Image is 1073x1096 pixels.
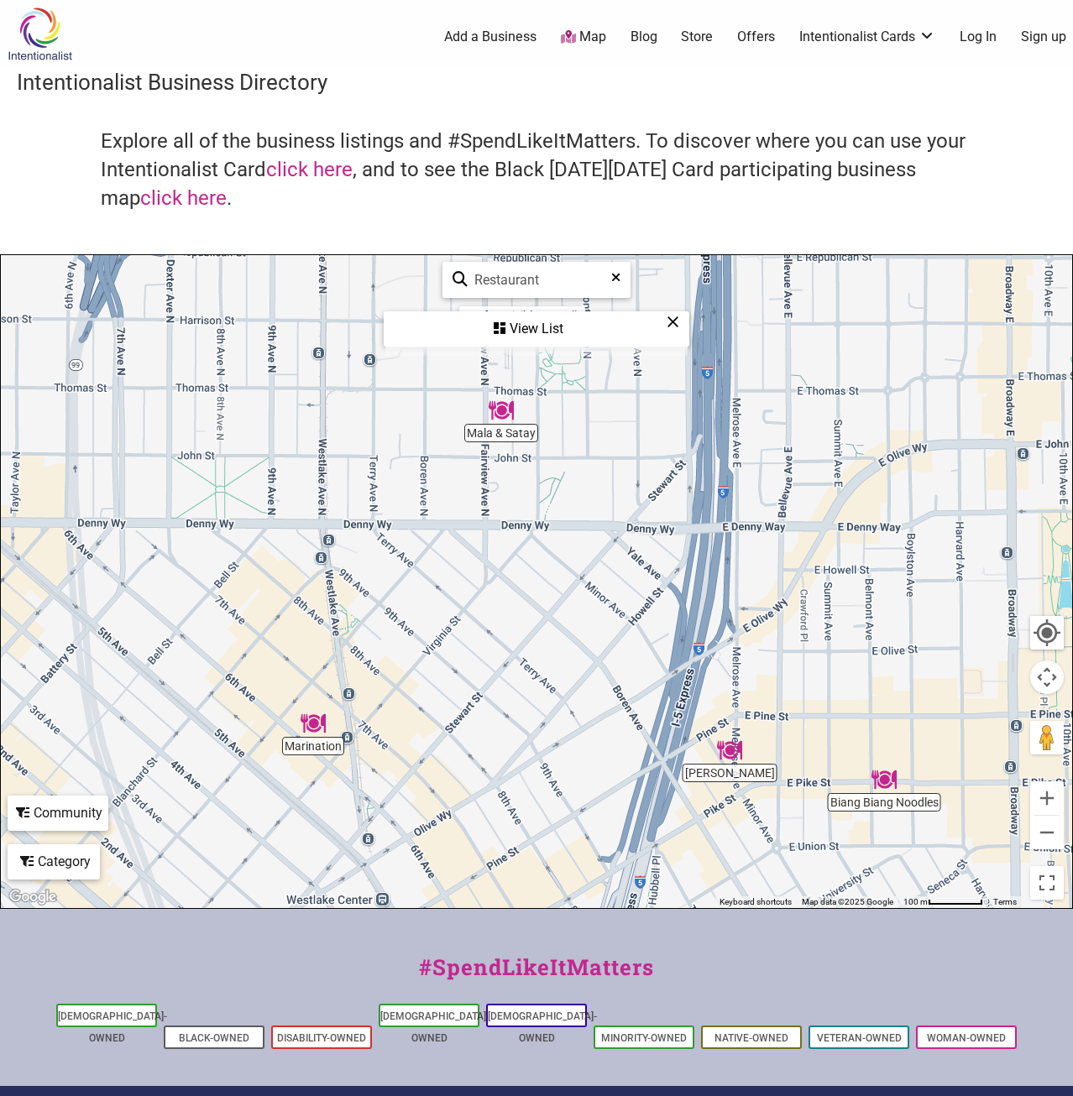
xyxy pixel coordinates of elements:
a: Sign up [1021,28,1066,46]
button: Keyboard shortcuts [720,896,792,908]
a: [DEMOGRAPHIC_DATA]-Owned [380,1010,489,1044]
div: Community [9,797,107,829]
h4: Explore all of the business listings and #SpendLikeItMatters. To discover where you can use your ... [101,128,972,212]
div: Biang Biang Noodles [871,767,897,792]
button: Map Scale: 100 m per 62 pixels [898,896,988,908]
h3: Intentionalist Business Directory [17,67,1056,97]
a: Open this area in Google Maps (opens a new window) [5,886,60,908]
span: 100 m [903,897,928,906]
div: Type to search and filter [442,262,631,298]
button: Map camera controls [1030,660,1064,694]
a: Native-Owned [714,1032,788,1044]
div: Mala & Satay [489,398,514,423]
div: Terra Plata [717,738,742,763]
a: Woman-Owned [927,1032,1006,1044]
div: 4 of 66 visible [468,309,538,322]
div: View List [385,313,688,345]
a: Offers [737,28,775,46]
a: [DEMOGRAPHIC_DATA]-Owned [58,1010,167,1044]
a: Map [561,28,606,47]
a: Disability-Owned [277,1032,366,1044]
div: Filter by Community [8,796,108,831]
input: Type to find and filter... [468,264,620,296]
a: Minority-Owned [601,1032,687,1044]
button: Zoom out [1030,816,1064,849]
a: Veteran-Owned [817,1032,902,1044]
a: Terms (opens in new tab) [993,897,1017,906]
a: click here [140,186,227,210]
a: See All [543,309,577,322]
a: Log In [960,28,997,46]
a: Blog [631,28,657,46]
a: click here [266,158,353,181]
span: Map data ©2025 Google [802,897,893,906]
a: Add a Business [444,28,536,46]
a: Store [681,28,713,46]
img: Google [5,886,60,908]
button: Zoom in [1030,781,1064,815]
div: See a list of the visible businesses [384,311,689,347]
a: [DEMOGRAPHIC_DATA]-Owned [488,1010,597,1044]
div: Filter by category [8,844,100,879]
button: Toggle fullscreen view [1029,865,1065,900]
button: Your Location [1030,616,1064,650]
div: Marination [301,711,326,736]
a: Intentionalist Cards [799,28,935,46]
div: Category [9,846,98,878]
a: Black-Owned [179,1032,249,1044]
button: Drag Pegman onto the map to open Street View [1030,721,1064,754]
